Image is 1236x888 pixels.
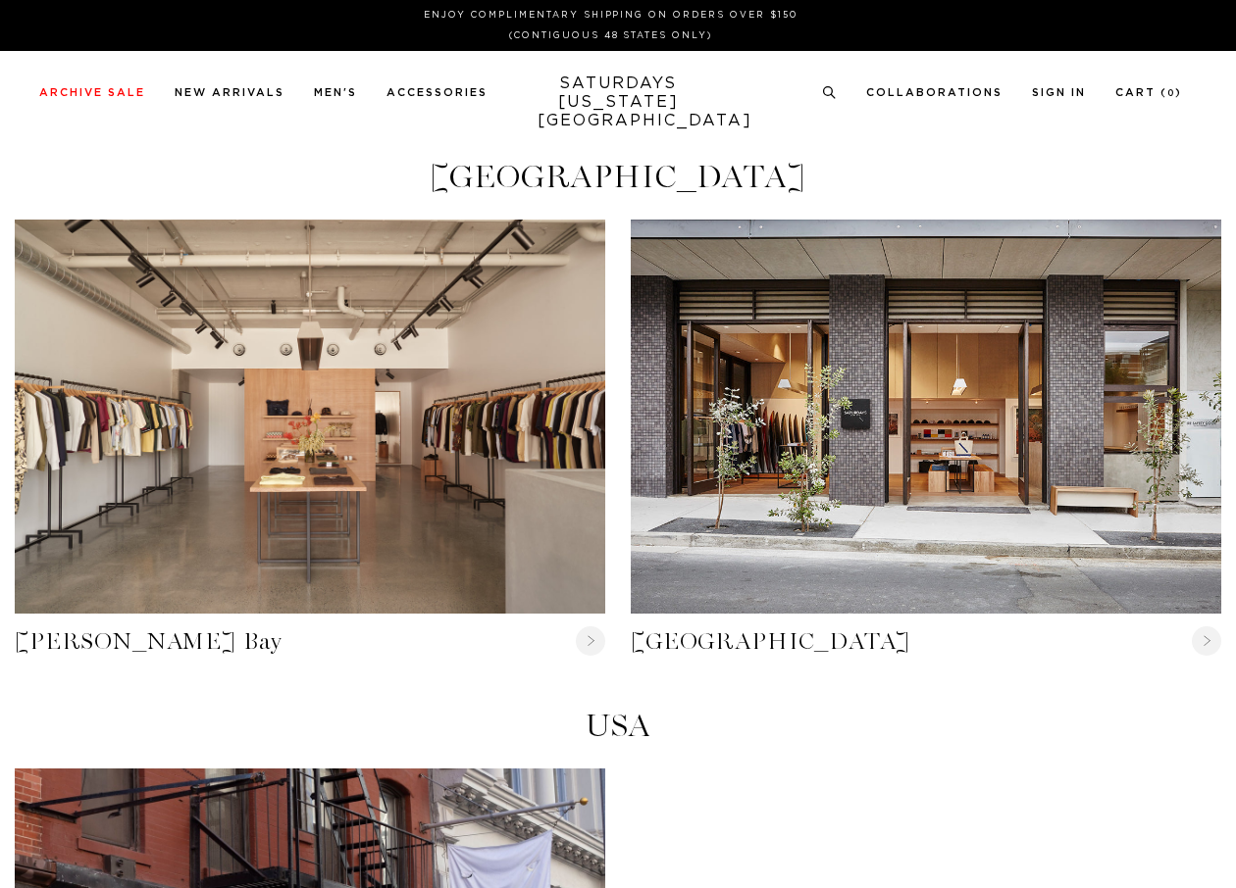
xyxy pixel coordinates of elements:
a: [PERSON_NAME] Bay [15,626,605,658]
h4: USA [15,710,1221,742]
h4: [GEOGRAPHIC_DATA] [15,161,1221,193]
a: Men's [314,87,357,98]
a: Collaborations [866,87,1003,98]
p: Enjoy Complimentary Shipping on Orders Over $150 [47,8,1174,23]
a: Archive Sale [39,87,145,98]
a: [GEOGRAPHIC_DATA] [631,626,1221,658]
p: (Contiguous 48 States Only) [47,28,1174,43]
small: 0 [1167,89,1175,98]
a: New Arrivals [175,87,284,98]
a: Cart (0) [1115,87,1182,98]
a: Accessories [386,87,488,98]
div: Byron Bay [15,220,605,614]
a: SATURDAYS[US_STATE][GEOGRAPHIC_DATA] [538,74,699,130]
div: Sydney [631,220,1221,614]
a: Sign In [1032,87,1086,98]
